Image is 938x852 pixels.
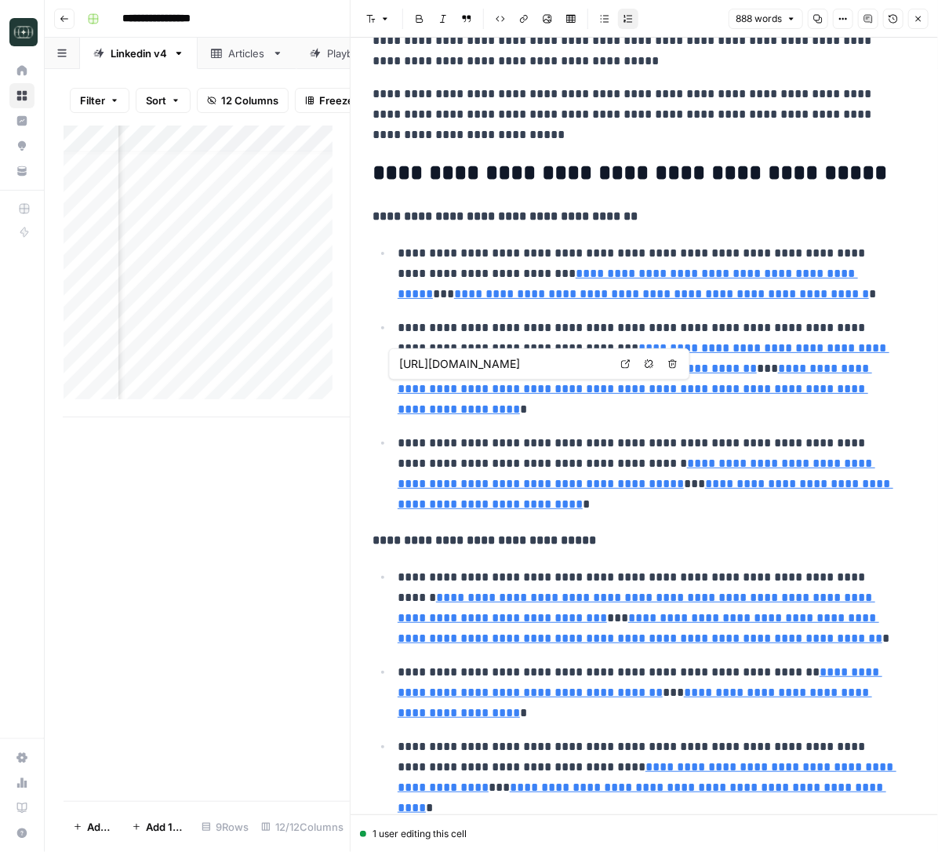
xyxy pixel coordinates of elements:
[146,819,186,835] span: Add 10 Rows
[80,93,105,108] span: Filter
[221,93,278,108] span: 12 Columns
[9,13,35,52] button: Workspace: Catalyst
[136,88,191,113] button: Sort
[195,814,255,839] div: 9 Rows
[197,88,289,113] button: 12 Columns
[736,12,782,26] span: 888 words
[70,88,129,113] button: Filter
[87,819,113,835] span: Add Row
[9,770,35,796] a: Usage
[9,796,35,821] a: Learning Hub
[9,133,35,158] a: Opportunities
[111,46,167,61] div: Linkedin v4
[9,18,38,46] img: Catalyst Logo
[319,93,400,108] span: Freeze Columns
[729,9,803,29] button: 888 words
[327,46,377,61] div: Playbooks
[198,38,296,69] a: Articles
[64,814,122,839] button: Add Row
[9,745,35,770] a: Settings
[9,58,35,83] a: Home
[228,46,266,61] div: Articles
[9,821,35,846] button: Help + Support
[360,827,929,841] div: 1 user editing this cell
[295,88,410,113] button: Freeze Columns
[9,108,35,133] a: Insights
[9,83,35,108] a: Browse
[80,38,198,69] a: Linkedin v4
[296,38,408,69] a: Playbooks
[9,158,35,184] a: Your Data
[255,814,350,839] div: 12/12 Columns
[122,814,195,839] button: Add 10 Rows
[146,93,166,108] span: Sort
